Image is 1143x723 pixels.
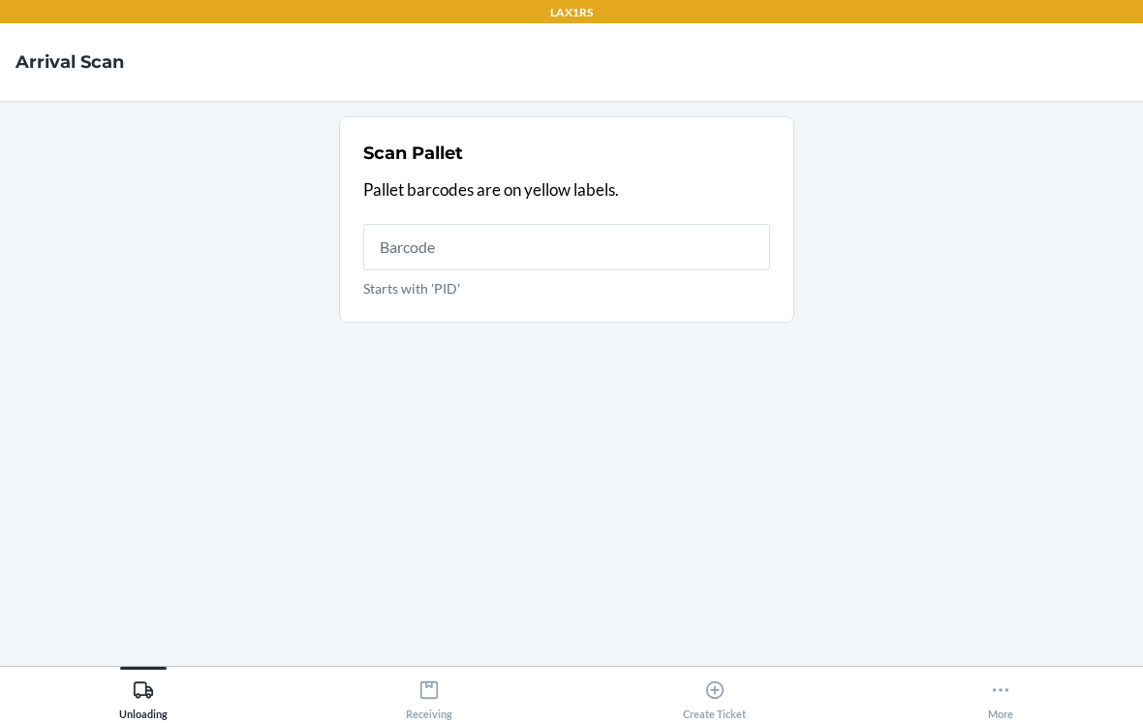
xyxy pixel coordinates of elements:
div: Receiving [406,672,452,720]
div: Create Ticket [683,672,746,720]
p: Pallet barcodes are on yellow labels. [363,177,770,203]
h2: Scan Pallet [363,141,463,166]
button: Create Ticket [571,667,857,720]
p: LAX1RS [550,4,593,21]
h4: Arrival Scan [15,49,124,75]
button: Receiving [286,667,571,720]
button: More [857,667,1143,720]
p: Starts with 'PID' [363,278,770,299]
input: Starts with 'PID' [363,224,770,270]
div: More [988,672,1013,720]
div: Unloading [119,672,168,720]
